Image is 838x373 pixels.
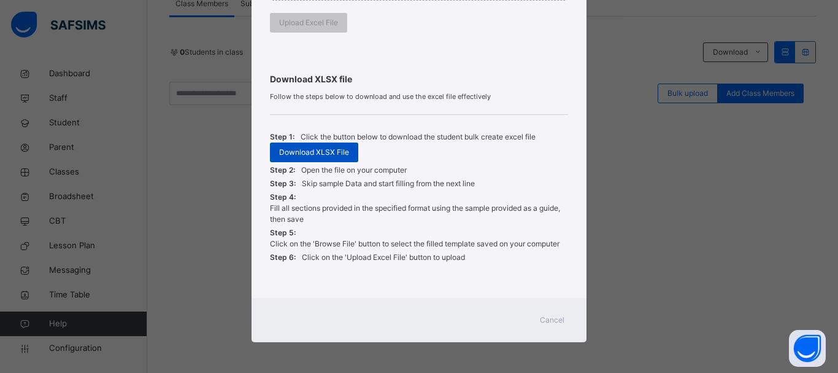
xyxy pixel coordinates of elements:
[270,192,296,203] span: Step 4:
[302,252,465,263] p: Click on the 'Upload Excel File' button to upload
[279,17,338,28] span: Upload Excel File
[270,252,296,263] span: Step 6:
[302,178,475,189] p: Skip sample Data and start filling from the next line
[789,330,826,367] button: Open asap
[270,203,568,225] p: Fill all sections provided in the specified format using the sample provided as a guide, then save
[540,315,564,326] span: Cancel
[270,178,296,189] span: Step 3:
[270,238,559,249] p: Click on the 'Browse File' button to select the filled template saved on your computer
[270,132,294,143] span: Step 1:
[270,92,568,102] span: Follow the steps below to download and use the excel file effectively
[301,165,407,176] p: Open the file on your computer
[270,73,568,85] span: Download XLSX file
[301,132,536,143] p: Click the button below to download the student bulk create excel file
[270,227,296,238] span: Step 5:
[270,165,295,176] span: Step 2:
[279,147,349,158] span: Download XLSX File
